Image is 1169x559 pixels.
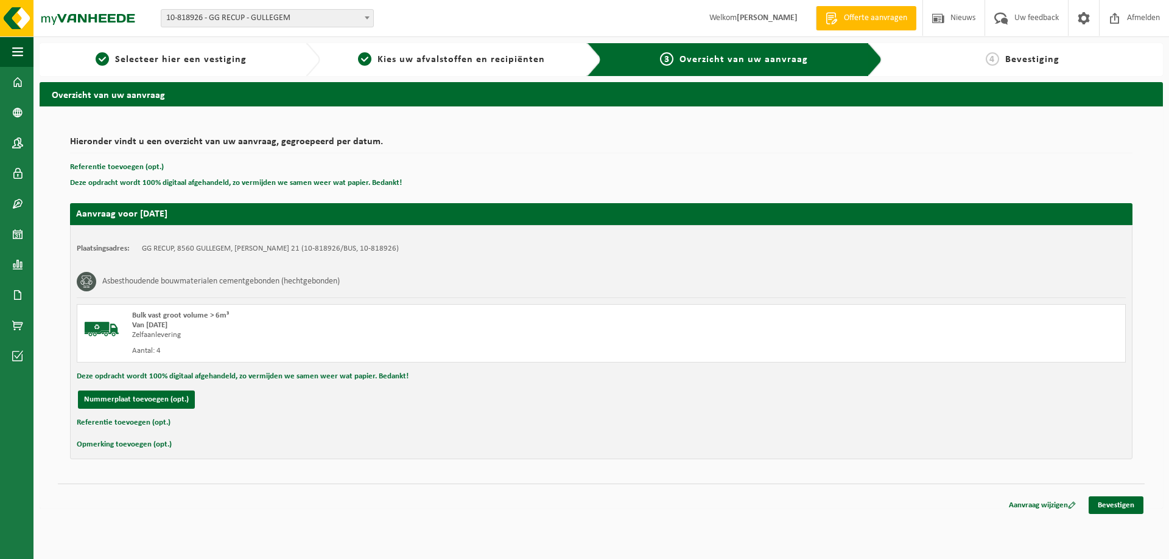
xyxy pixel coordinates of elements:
strong: Aanvraag voor [DATE] [76,209,167,219]
a: Aanvraag wijzigen [1000,496,1085,514]
span: Bevestiging [1005,55,1059,64]
span: 10-818926 - GG RECUP - GULLEGEM [161,10,373,27]
span: Offerte aanvragen [841,12,910,24]
td: GG RECUP, 8560 GULLEGEM, [PERSON_NAME] 21 (10-818926/BUS, 10-818926) [142,244,399,254]
a: 2Kies uw afvalstoffen en recipiënten [326,52,577,67]
h3: Asbesthoudende bouwmaterialen cementgebonden (hechtgebonden) [102,272,340,291]
button: Deze opdracht wordt 100% digitaal afgehandeld, zo vermijden we samen weer wat papier. Bedankt! [70,175,402,191]
a: Offerte aanvragen [816,6,916,30]
strong: [PERSON_NAME] [737,13,798,23]
span: Selecteer hier een vestiging [115,55,247,64]
strong: Van [DATE] [132,321,167,329]
span: 1 [96,52,109,66]
span: Bulk vast groot volume > 6m³ [132,311,229,319]
button: Nummerplaat toevoegen (opt.) [78,391,195,409]
div: Zelfaanlevering [132,330,650,340]
button: Opmerking toevoegen (opt.) [77,437,172,453]
span: 4 [986,52,999,66]
span: Kies uw afvalstoffen en recipiënten [377,55,545,64]
img: BL-SO-LV.png [83,311,120,347]
span: 10-818926 - GG RECUP - GULLEGEM [161,9,374,27]
span: 3 [660,52,673,66]
span: Overzicht van uw aanvraag [679,55,808,64]
button: Referentie toevoegen (opt.) [77,415,170,431]
strong: Plaatsingsadres: [77,245,130,252]
h2: Overzicht van uw aanvraag [40,82,1163,106]
button: Referentie toevoegen (opt.) [70,159,164,175]
a: Bevestigen [1089,496,1143,514]
div: Aantal: 4 [132,346,650,356]
span: 2 [358,52,371,66]
h2: Hieronder vindt u een overzicht van uw aanvraag, gegroepeerd per datum. [70,137,1132,153]
a: 1Selecteer hier een vestiging [46,52,296,67]
button: Deze opdracht wordt 100% digitaal afgehandeld, zo vermijden we samen weer wat papier. Bedankt! [77,369,409,384]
